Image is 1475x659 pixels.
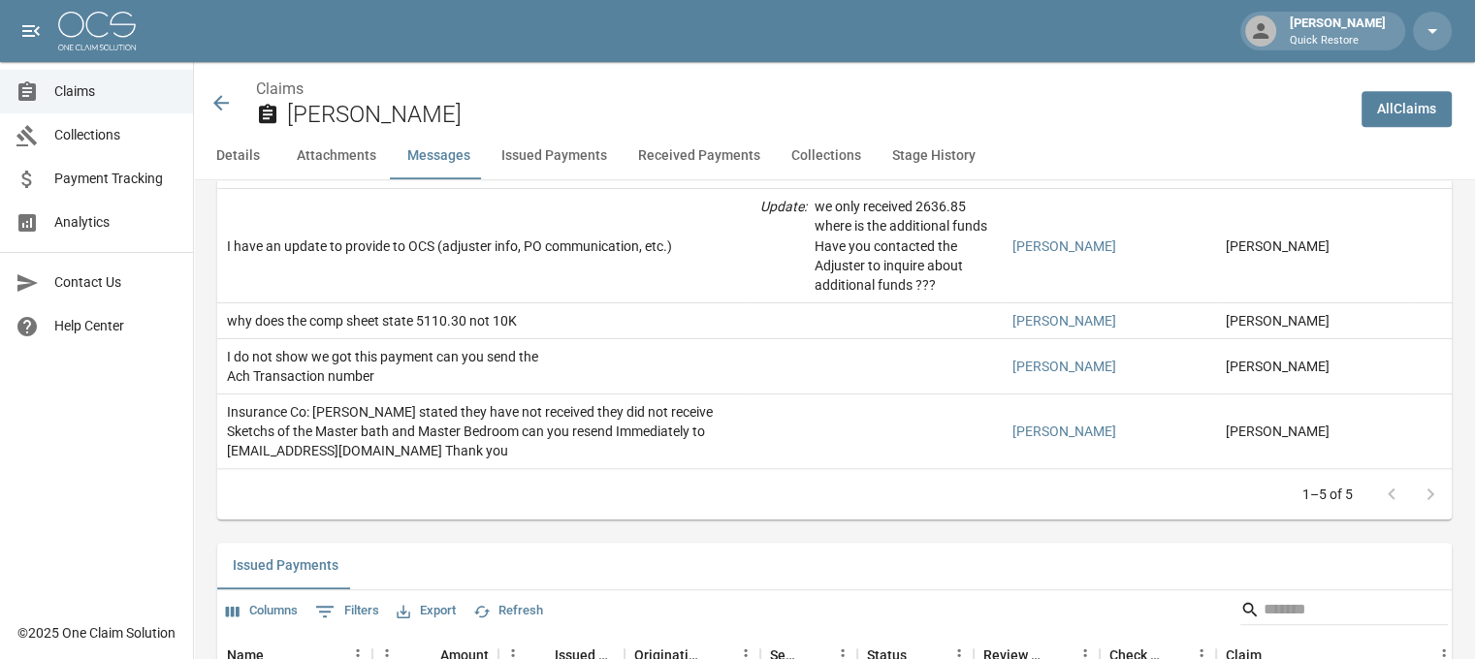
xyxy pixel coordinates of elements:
[227,236,672,256] div: I have an update to provide to OCS (adjuster info, PO communication, etc.)
[287,101,1346,129] h2: [PERSON_NAME]
[1012,357,1116,376] a: [PERSON_NAME]
[486,133,623,179] button: Issued Payments
[1226,311,1330,330] div: Hope Webber
[392,133,486,179] button: Messages
[221,596,303,626] button: Select columns
[1012,236,1116,256] a: [PERSON_NAME]
[392,596,461,626] button: Export
[1240,594,1448,629] div: Search
[815,197,993,294] p: we only received 2636.85 where is the additional funds Have you contacted the Adjuster to inquire...
[54,125,177,145] span: Collections
[310,596,384,627] button: Show filters
[227,311,517,330] div: why does the comp sheet state 5110.30 not 10K
[281,133,392,179] button: Attachments
[54,272,177,293] span: Contact Us
[256,79,304,98] a: Claims
[54,81,177,102] span: Claims
[760,197,807,294] p: Update :
[1226,422,1330,441] div: Hope Webber
[256,78,1346,101] nav: breadcrumb
[58,12,136,50] img: ocs-logo-white-transparent.png
[877,133,991,179] button: Stage History
[54,169,177,189] span: Payment Tracking
[227,402,741,460] div: Insurance Co: Wardlaw stated they have not received they did not receive Sketchs of the Master ba...
[1362,91,1452,127] a: AllClaims
[12,12,50,50] button: open drawer
[1290,33,1386,49] p: Quick Restore
[468,596,548,626] button: Refresh
[1226,357,1330,376] div: Hope Webber
[227,347,538,386] div: I do not show we got this payment can you send the Ach Transaction number
[776,133,877,179] button: Collections
[1226,236,1330,256] div: Hope Webber
[17,623,176,643] div: © 2025 One Claim Solution
[194,133,1475,179] div: anchor tabs
[623,133,776,179] button: Received Payments
[1302,485,1353,504] p: 1–5 of 5
[54,212,177,233] span: Analytics
[54,316,177,336] span: Help Center
[1012,311,1116,330] a: [PERSON_NAME]
[1282,14,1394,48] div: [PERSON_NAME]
[217,543,354,589] button: Issued Payments
[194,133,281,179] button: Details
[217,543,1452,589] div: related-list tabs
[1012,422,1116,441] a: [PERSON_NAME]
